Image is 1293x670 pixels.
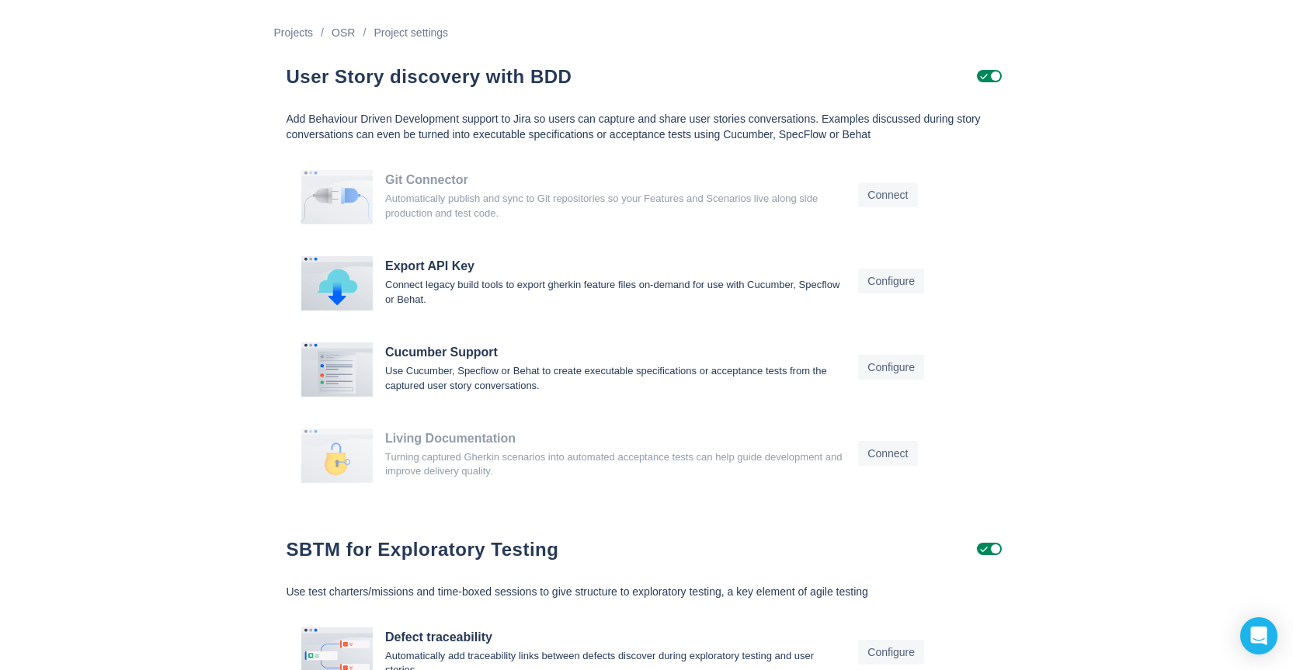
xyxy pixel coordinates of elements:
[1240,617,1277,654] div: Open Intercom Messenger
[385,627,846,647] h3: Defect traceability
[385,342,846,362] h3: Cucumber Support
[301,256,373,311] img: 2y333a7zPOGPUgP98Dt6g889MBDDz38N21tVM8cWutFAAAAAElFTkSuQmCC
[313,23,332,42] div: /
[867,441,908,466] span: Connect
[858,640,924,665] button: Configure
[978,70,990,82] span: Uncheck
[385,170,846,189] h3: Git Connector
[978,543,990,555] span: Uncheck
[332,23,355,42] a: OSR
[858,355,924,380] button: Configure
[286,538,885,561] h1: SBTM for Exploratory Testing
[867,640,915,665] span: Configure
[286,65,885,89] h1: User Story discovery with BDD
[286,112,1006,143] p: Add Behaviour Driven Development support to Jira so users can capture and share user stories conv...
[385,429,846,448] h3: Living Documentation
[867,182,908,207] span: Connect
[867,269,915,293] span: Configure
[385,364,846,393] p: Use Cucumber, Specflow or Behat to create executable specifications or acceptance tests from the ...
[286,585,1006,600] p: Use test charters/missions and time-boxed sessions to give structure to exploratory testing, a ke...
[301,342,373,397] img: vhH2hqtHqhtfwMUtl0c5csJQQAAAABJRU5ErkJggg==
[301,170,373,224] img: frLO3nNNOywAAAABJRU5ErkJggg==
[867,355,915,380] span: Configure
[385,192,846,220] p: Automatically publish and sync to Git repositories so your Features and Scenarios live along side...
[385,256,846,276] h3: Export API Key
[273,23,313,42] a: Projects
[858,269,924,293] button: Configure
[301,429,373,483] img: e52e3d1eb0d6909af0b0184d9594f73b.png
[858,441,917,466] button: Connect
[858,182,917,207] button: Connect
[355,23,374,42] div: /
[385,450,846,479] p: Turning captured Gherkin scenarios into automated acceptance tests can help guide development and...
[374,23,448,42] a: Project settings
[385,278,846,307] p: Connect legacy build tools to export gherkin feature files on-demand for use with Cucumber, Specf...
